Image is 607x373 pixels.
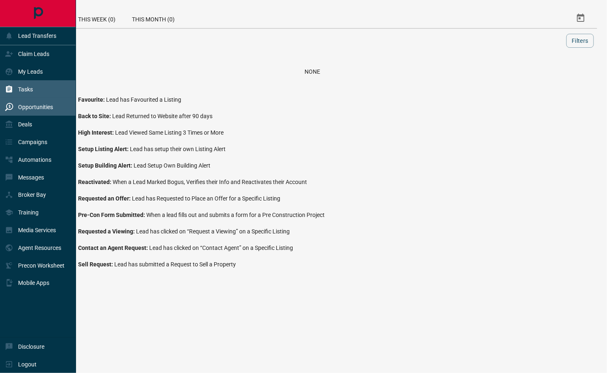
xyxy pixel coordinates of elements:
[113,179,307,185] span: When a Lead Marked Bogus, Verifies their Info and Reactivates their Account
[134,162,210,169] span: Lead Setup Own Building Alert
[115,129,224,136] span: Lead Viewed Same Listing 3 Times or More
[146,212,325,218] span: When a lead fills out and submits a form for a Pre Construction Project
[124,8,183,28] div: This Month (0)
[149,245,293,251] span: Lead has clicked on “Contact Agent” on a Specific Listing
[78,245,149,251] span: Contact an Agent Request
[112,113,212,119] span: Lead Returned to Website after 90 days
[78,195,132,202] span: Requested an Offer
[132,195,280,202] span: Lead has Requested to Place an Offer for a Specific Listing
[106,96,181,103] span: Lead has Favourited a Listing
[78,261,114,268] span: Sell Request
[130,146,226,152] span: Lead has setup their own Listing Alert
[78,96,106,103] span: Favourite
[78,179,113,185] span: Reactivated
[136,228,290,235] span: Lead has clicked on “Request a Viewing” on a Specific Listing
[566,34,594,48] button: Filters
[38,68,587,75] div: None
[571,8,591,28] button: Select Date Range
[78,146,130,152] span: Setup Listing Alert
[78,129,115,136] span: High Interest
[78,113,112,119] span: Back to Site
[78,212,146,218] span: Pre-Con Form Submitted
[78,228,136,235] span: Requested a Viewing
[70,8,124,28] div: This Week (0)
[78,162,134,169] span: Setup Building Alert
[114,261,236,268] span: Lead has submitted a Request to Sell a Property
